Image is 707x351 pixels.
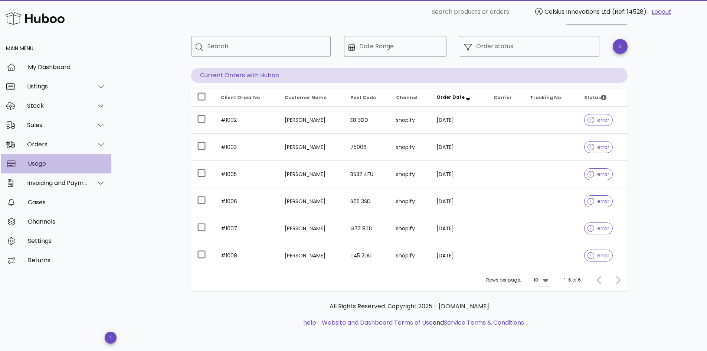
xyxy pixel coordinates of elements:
td: [PERSON_NAME] [279,161,344,188]
td: G72 8TD [344,215,390,242]
td: [DATE] [431,107,487,134]
div: 10Rows per page: [534,274,550,286]
td: #1008 [215,242,279,269]
th: Post Code [344,89,390,107]
span: Carrier [494,94,512,101]
span: Post Code [350,94,376,101]
td: [PERSON_NAME] [279,188,344,215]
td: #1002 [215,107,279,134]
th: Order Date: Sorted descending. Activate to remove sorting. [431,89,487,107]
span: Status [584,94,606,101]
td: [PERSON_NAME] [279,215,344,242]
td: [DATE] [431,188,487,215]
td: [DATE] [431,161,487,188]
span: Order Date [436,94,465,100]
div: Invoicing and Payments [27,179,88,186]
td: [PERSON_NAME] [279,242,344,269]
div: Returns [28,257,105,264]
td: #1007 [215,215,279,242]
div: 1-6 of 6 [564,277,581,283]
td: [DATE] [431,215,487,242]
td: shopify [390,188,431,215]
td: #1006 [215,188,279,215]
span: error [587,199,609,204]
th: Client Order No. [215,89,279,107]
th: Customer Name [279,89,344,107]
span: error [587,253,609,258]
div: Channels [28,218,105,225]
td: [DATE] [431,242,487,269]
td: 75006 [344,134,390,161]
th: Carrier [488,89,524,107]
p: All Rights Reserved. Copyright 2025 - [DOMAIN_NAME] [197,302,622,311]
a: Website and Dashboard Terms of Use [322,318,433,327]
td: shopify [390,161,431,188]
span: error [587,144,609,150]
td: [PERSON_NAME] [279,107,344,134]
a: Logout [652,7,671,16]
td: E8 3DD [344,107,390,134]
td: [DATE] [431,134,487,161]
td: shopify [390,215,431,242]
a: help [303,318,316,327]
div: Orders [27,141,88,148]
th: Channel [390,89,431,107]
img: Huboo Logo [5,10,65,26]
th: Status [578,89,627,107]
span: Customer Name [285,94,327,101]
span: error [587,117,609,123]
div: My Dashboard [28,64,105,71]
div: Settings [28,237,105,244]
div: Listings [27,83,88,90]
div: Usage [28,160,105,167]
div: Rows per page: [486,269,550,291]
td: #1005 [215,161,279,188]
td: TA5 2DU [344,242,390,269]
span: Client Order No. [221,94,262,101]
div: Cases [28,199,105,206]
a: Service Terms & Conditions [444,318,524,327]
span: Tracking No. [530,94,563,101]
td: S65 3SD [344,188,390,215]
p: Current Orders with Huboo [191,68,628,83]
td: shopify [390,107,431,134]
li: and [319,318,524,327]
span: Channel [396,94,418,101]
td: BS32 4FU [344,161,390,188]
td: [PERSON_NAME] [279,134,344,161]
span: error [587,172,609,177]
div: Stock [27,102,88,109]
td: shopify [390,242,431,269]
h1: Orders [191,11,557,24]
span: (Ref: 14528) [612,7,647,16]
div: 10 [534,277,538,283]
span: Celsius Innovations Ltd [544,7,610,16]
td: shopify [390,134,431,161]
div: Sales [27,121,88,129]
th: Tracking No. [524,89,578,107]
span: error [587,226,609,231]
td: #1003 [215,134,279,161]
